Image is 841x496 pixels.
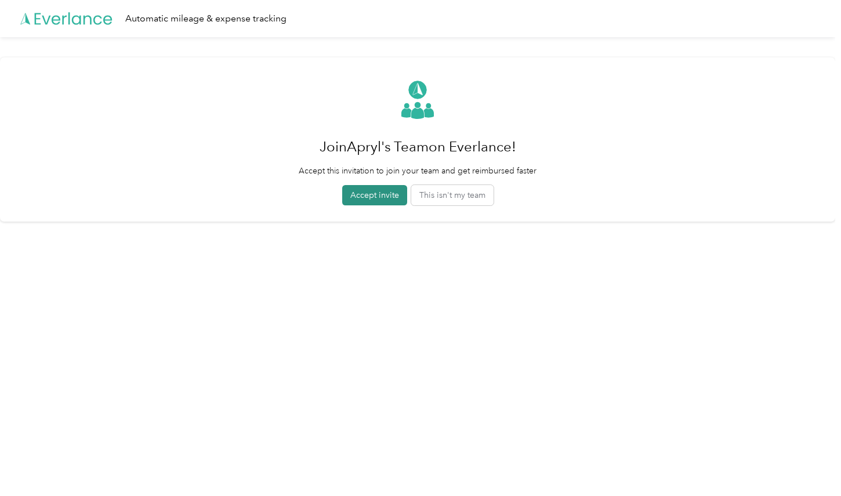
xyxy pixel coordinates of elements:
[776,431,841,496] iframe: Everlance-gr Chat Button Frame
[299,165,536,177] p: Accept this invitation to join your team and get reimbursed faster
[125,12,287,26] div: Automatic mileage & expense tracking
[411,185,494,205] button: This isn't my team
[299,133,536,161] h1: Join Apryl's Team on Everlance!
[342,185,407,205] button: Accept invite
